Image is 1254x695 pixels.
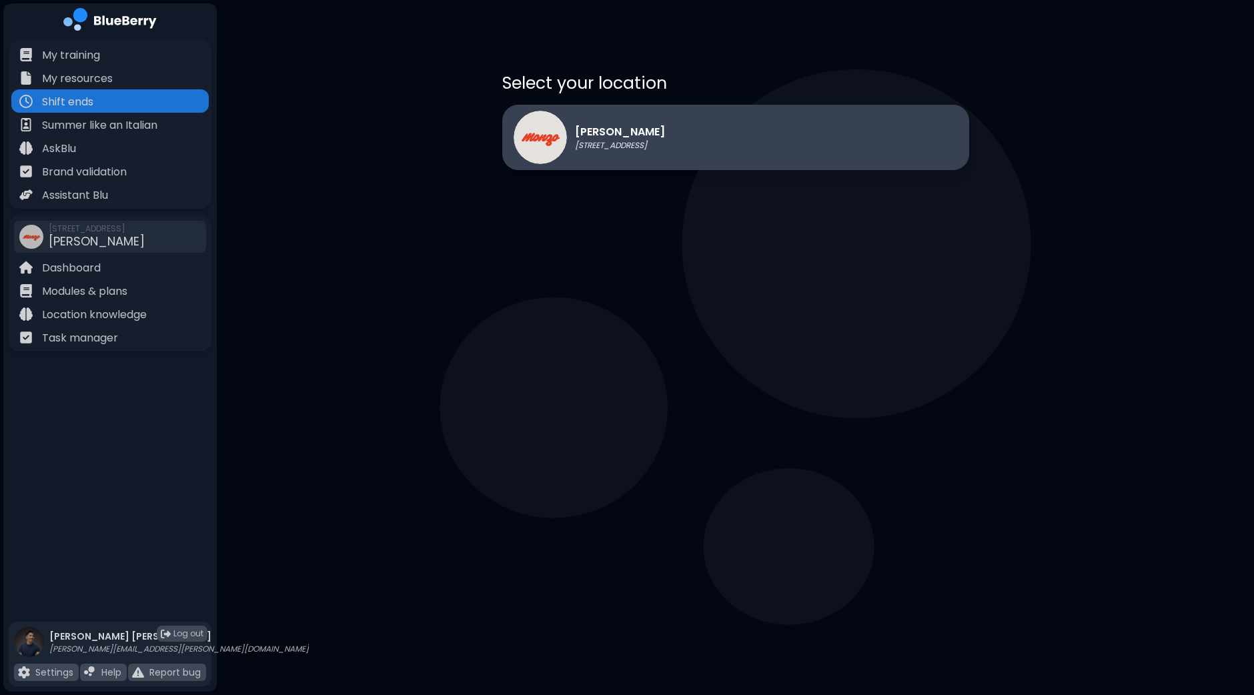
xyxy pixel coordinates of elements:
[19,48,33,61] img: file icon
[42,307,147,323] p: Location knowledge
[514,111,567,164] img: Monzo logo
[49,644,309,654] p: [PERSON_NAME][EMAIL_ADDRESS][PERSON_NAME][DOMAIN_NAME]
[42,71,113,87] p: My resources
[14,627,44,670] img: profile photo
[575,140,665,151] p: [STREET_ADDRESS]
[49,630,309,642] p: [PERSON_NAME] [PERSON_NAME]
[19,141,33,155] img: file icon
[101,666,121,678] p: Help
[49,233,145,249] span: [PERSON_NAME]
[19,71,33,85] img: file icon
[42,260,101,276] p: Dashboard
[42,330,118,346] p: Task manager
[42,164,127,180] p: Brand validation
[42,141,76,157] p: AskBlu
[19,261,33,274] img: file icon
[19,331,33,344] img: file icon
[63,8,157,35] img: company logo
[19,95,33,108] img: file icon
[42,47,100,63] p: My training
[42,94,93,110] p: Shift ends
[575,124,665,140] p: [PERSON_NAME]
[19,284,33,297] img: file icon
[502,72,969,94] p: Select your location
[149,666,201,678] p: Report bug
[49,223,145,234] span: [STREET_ADDRESS]
[35,666,73,678] p: Settings
[19,307,33,321] img: file icon
[161,629,171,639] img: logout
[19,225,43,249] img: company thumbnail
[19,118,33,131] img: file icon
[173,628,203,639] span: Log out
[19,165,33,178] img: file icon
[18,666,30,678] img: file icon
[132,666,144,678] img: file icon
[42,117,157,133] p: Summer like an Italian
[42,187,108,203] p: Assistant Blu
[84,666,96,678] img: file icon
[42,283,127,299] p: Modules & plans
[19,188,33,201] img: file icon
